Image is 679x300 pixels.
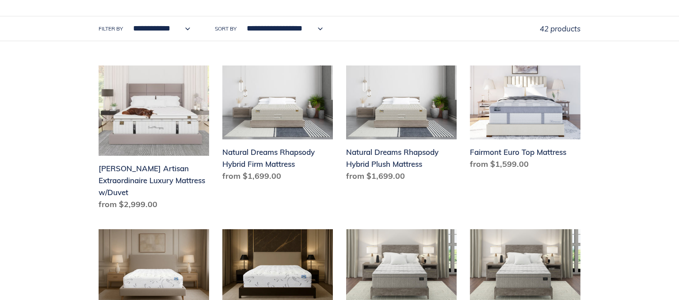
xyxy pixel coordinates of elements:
[222,65,333,185] a: Natural Dreams Rhapsody Hybrid Firm Mattress
[540,24,580,33] span: 42 products
[215,25,237,33] label: Sort by
[470,65,580,173] a: Fairmont Euro Top Mattress
[346,65,457,185] a: Natural Dreams Rhapsody Hybrid Plush Mattress
[99,25,123,33] label: Filter by
[99,65,209,213] a: Hemingway Artisan Extraordinaire Luxury Mattress w/Duvet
